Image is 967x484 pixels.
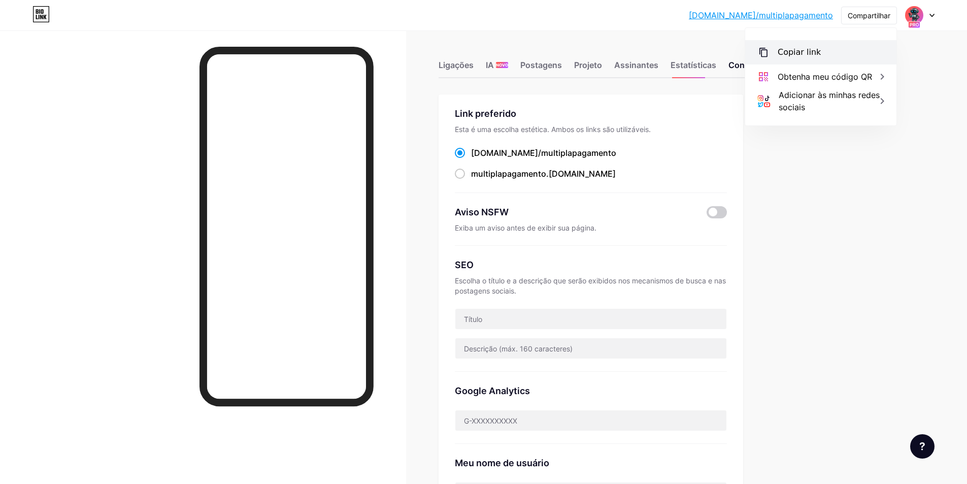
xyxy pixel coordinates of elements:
[455,385,530,396] font: Google Analytics
[439,60,474,70] font: Ligações
[848,11,890,20] font: Compartilhar
[455,338,726,359] input: Descrição (máx. 160 caracteres)
[778,47,821,57] font: Copiar link
[455,125,651,134] font: Esta é uma escolha estética. Ambos os links são utilizáveis.
[614,60,658,70] font: Assinantes
[455,260,474,270] font: SEO
[486,60,494,70] font: IA
[455,207,509,217] font: Aviso NSFW
[546,169,616,179] font: .[DOMAIN_NAME]
[455,309,726,329] input: Título
[520,60,562,70] font: Postagens
[728,60,786,70] font: Configurações
[455,458,549,468] font: Meu nome de usuário
[779,90,880,112] font: Adicionar às minhas redes sociais
[455,223,596,232] font: Exiba um aviso antes de exibir sua página.
[471,169,546,179] font: multiplapagamento
[671,60,716,70] font: Estatísticas
[689,10,833,20] font: [DOMAIN_NAME]/multiplapagamento
[905,6,924,25] img: ferramentas multiplas
[496,62,508,68] font: NOVO
[455,108,516,119] font: Link preferido
[455,410,726,431] input: G-XXXXXXXXXX
[471,148,541,158] font: [DOMAIN_NAME]/
[574,60,602,70] font: Projeto
[778,72,872,82] font: Obtenha meu código QR
[455,276,726,295] font: Escolha o título e a descrição que serão exibidos nos mecanismos de busca e nas postagens sociais.
[541,148,616,158] font: multiplapagamento
[689,9,833,21] a: [DOMAIN_NAME]/multiplapagamento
